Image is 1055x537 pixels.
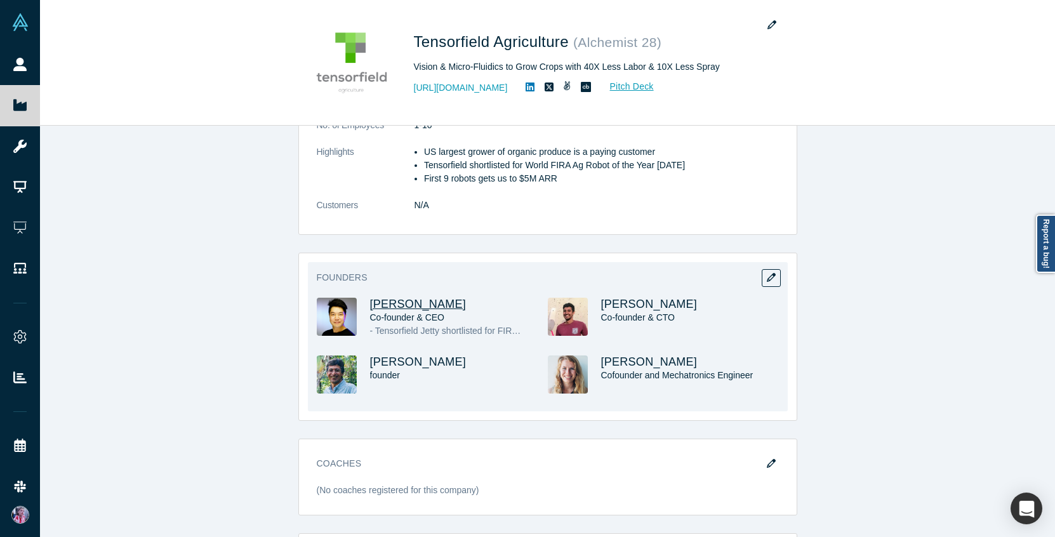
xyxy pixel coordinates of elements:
[317,457,761,470] h3: Coaches
[414,81,508,95] a: [URL][DOMAIN_NAME]
[370,370,400,380] span: founder
[317,355,357,394] img: Sandeep Mirchandani's Profile Image
[601,298,698,310] a: [PERSON_NAME]
[317,119,415,145] dt: No. of Employees
[415,119,779,132] dd: 1-10
[1036,215,1055,273] a: Report a bug!
[424,145,779,159] li: US largest grower of organic produce is a paying customer
[548,298,588,336] img: Cheehan Weereratne's Profile Image
[548,355,588,394] img: Louise Thomas's Profile Image
[596,79,654,94] a: Pitch Deck
[424,172,779,185] li: First 9 robots gets us to $5M ARR
[317,298,357,336] img: Xiong Chang's Profile Image
[415,199,779,212] dd: N/A
[11,13,29,31] img: Alchemist Vault Logo
[317,484,779,506] div: (No coaches registered for this company)
[370,312,445,322] span: Co-founder & CEO
[601,312,675,322] span: Co-founder & CTO
[573,35,661,50] small: ( Alchemist 28 )
[424,159,779,172] li: Tensorfield shortlisted for World FIRA Ag Robot of the Year [DATE]
[601,355,698,368] a: [PERSON_NAME]
[317,145,415,199] dt: Highlights
[414,60,769,74] div: Vision & Micro-Fluidics to Grow Crops with 40X Less Labor & 10X Less Spray
[370,355,467,368] a: [PERSON_NAME]
[11,506,29,524] img: Alex Miguel's Account
[307,18,396,107] img: Tensorfield Agriculture's Logo
[370,298,467,310] a: [PERSON_NAME]
[317,271,761,284] h3: Founders
[317,199,415,225] dt: Customers
[414,33,573,50] span: Tensorfield Agriculture
[601,370,753,380] span: Cofounder and Mechatronics Engineer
